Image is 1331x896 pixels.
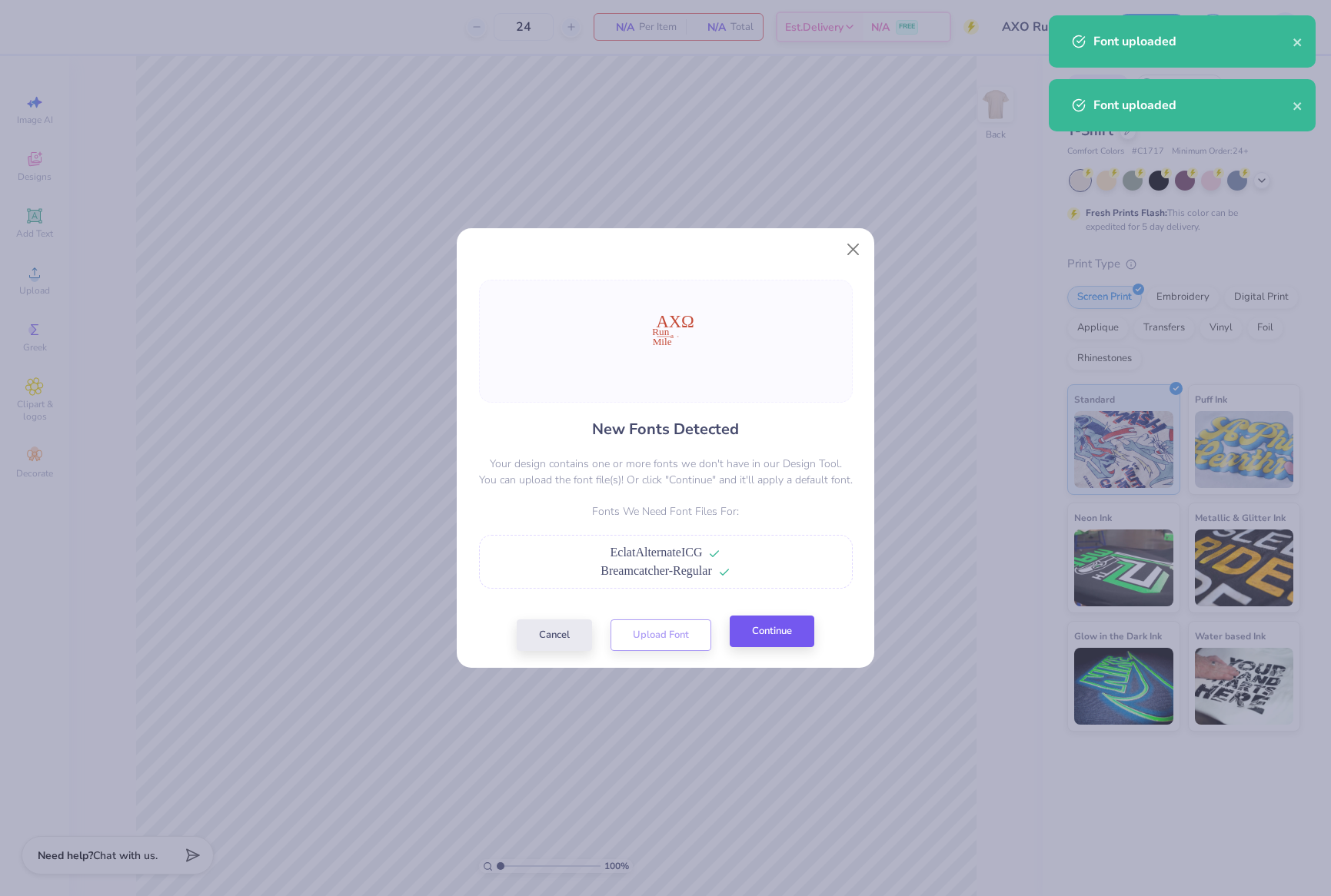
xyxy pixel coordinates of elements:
div: Font uploaded [1093,96,1293,114]
span: Breamcatcher-Regular [601,564,711,577]
p: Fonts We Need Font Files For: [479,503,853,519]
button: close [1293,96,1303,114]
button: Continue [730,616,814,647]
div: Font uploaded [1093,32,1293,51]
button: close [1293,32,1303,51]
h4: New Fonts Detected [592,418,739,440]
p: Your design contains one or more fonts we don't have in our Design Tool. You can upload the font ... [479,456,853,488]
span: EclatAlternateICG [611,546,703,559]
button: Cancel [517,619,592,651]
button: Close [839,234,868,264]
